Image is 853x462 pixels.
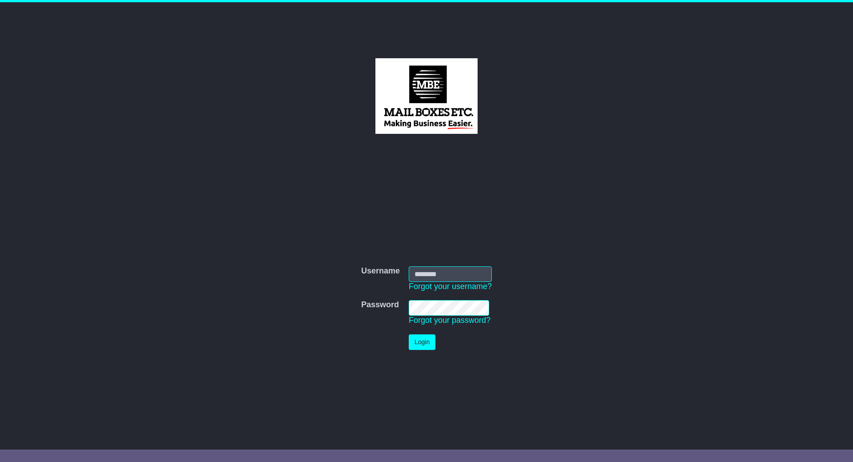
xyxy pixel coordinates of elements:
[409,316,490,325] a: Forgot your password?
[375,58,477,134] img: MBE Brisbane CBD
[409,282,492,291] a: Forgot your username?
[361,266,400,276] label: Username
[409,334,435,350] button: Login
[361,300,399,310] label: Password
